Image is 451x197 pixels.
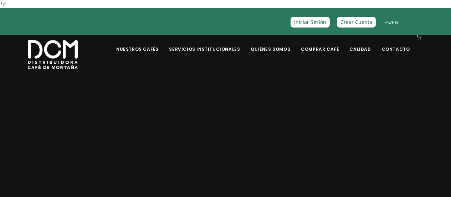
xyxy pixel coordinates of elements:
a: Servicios Institucionales [165,35,244,52]
a: Crear Cuenta [337,17,376,27]
a: Calidad [345,35,375,52]
a: Contacto [378,35,414,52]
span: / [384,18,399,26]
a: Nuestros Cafés [112,35,163,52]
a: ES [384,19,390,26]
a: Iniciar Sesión [291,17,330,27]
a: Comprar Café [297,35,343,52]
a: EN [392,19,399,26]
a: Quiénes Somos [246,35,294,52]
